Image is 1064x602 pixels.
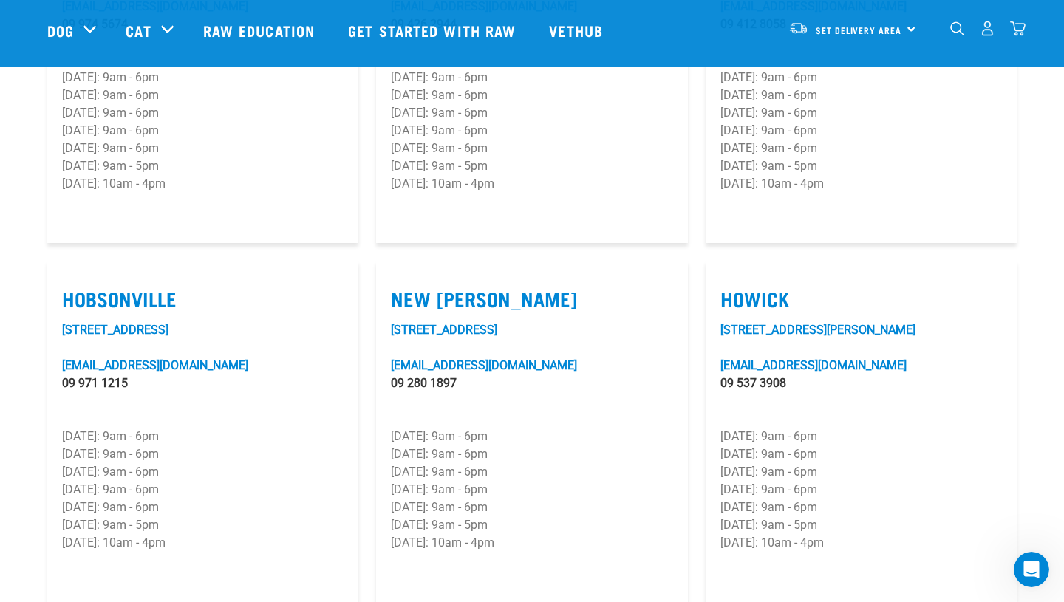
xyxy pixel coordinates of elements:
p: [DATE]: 9am - 6pm [62,140,344,157]
p: [DATE]: 9am - 6pm [720,104,1002,122]
p: [DATE]: 9am - 6pm [720,445,1002,463]
iframe: Intercom live chat [1014,552,1049,587]
p: [DATE]: 9am - 6pm [62,86,344,104]
p: [DATE]: 9am - 5pm [62,516,344,534]
p: [DATE]: 9am - 6pm [62,499,344,516]
p: [DATE]: 9am - 6pm [62,428,344,445]
p: [DATE]: 9am - 5pm [391,157,672,175]
a: [STREET_ADDRESS] [62,323,168,337]
p: [DATE]: 9am - 6pm [720,463,1002,481]
a: Cat [126,19,151,41]
p: [DATE]: 9am - 6pm [391,122,672,140]
a: [EMAIL_ADDRESS][DOMAIN_NAME] [720,358,907,372]
p: [DATE]: 9am - 6pm [720,428,1002,445]
p: [DATE]: 9am - 6pm [720,481,1002,499]
a: 09 971 1215 [62,376,128,390]
p: [DATE]: 9am - 6pm [391,463,672,481]
p: [DATE]: 9am - 6pm [720,122,1002,140]
p: [DATE]: 10am - 4pm [720,175,1002,193]
span: Set Delivery Area [816,27,901,33]
a: Get started with Raw [333,1,534,60]
label: Hobsonville [62,287,344,310]
a: [EMAIL_ADDRESS][DOMAIN_NAME] [391,358,577,372]
p: [DATE]: 9am - 6pm [62,122,344,140]
a: 09 280 1897 [391,376,457,390]
p: [DATE]: 9am - 6pm [720,140,1002,157]
label: Howick [720,287,1002,310]
label: New [PERSON_NAME] [391,287,672,310]
p: [DATE]: 9am - 5pm [62,157,344,175]
p: [DATE]: 9am - 6pm [391,481,672,499]
p: [DATE]: 9am - 6pm [62,445,344,463]
p: [DATE]: 9am - 6pm [62,69,344,86]
p: [DATE]: 9am - 6pm [391,69,672,86]
p: [DATE]: 9am - 6pm [62,481,344,499]
a: [EMAIL_ADDRESS][DOMAIN_NAME] [62,358,248,372]
p: [DATE]: 9am - 6pm [62,104,344,122]
p: [DATE]: 9am - 5pm [720,516,1002,534]
p: [DATE]: 10am - 4pm [391,175,672,193]
p: [DATE]: 10am - 4pm [62,534,344,552]
p: [DATE]: 9am - 6pm [391,445,672,463]
a: Vethub [534,1,621,60]
p: [DATE]: 10am - 4pm [720,534,1002,552]
p: [DATE]: 10am - 4pm [391,534,672,552]
a: Dog [47,19,74,41]
p: [DATE]: 9am - 6pm [720,86,1002,104]
p: [DATE]: 9am - 6pm [391,140,672,157]
a: Raw Education [188,1,333,60]
img: home-icon@2x.png [1010,21,1026,36]
img: user.png [980,21,995,36]
p: [DATE]: 9am - 6pm [62,463,344,481]
p: [DATE]: 9am - 5pm [720,157,1002,175]
p: [DATE]: 9am - 6pm [391,86,672,104]
p: [DATE]: 9am - 6pm [720,499,1002,516]
a: 09 537 3908 [720,376,786,390]
a: [STREET_ADDRESS][PERSON_NAME] [720,323,915,337]
p: [DATE]: 10am - 4pm [62,175,344,193]
p: [DATE]: 9am - 5pm [391,516,672,534]
p: [DATE]: 9am - 6pm [391,428,672,445]
p: [DATE]: 9am - 6pm [391,104,672,122]
img: home-icon-1@2x.png [950,21,964,35]
a: [STREET_ADDRESS] [391,323,497,337]
p: [DATE]: 9am - 6pm [391,499,672,516]
p: [DATE]: 9am - 6pm [720,69,1002,86]
img: van-moving.png [788,21,808,35]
